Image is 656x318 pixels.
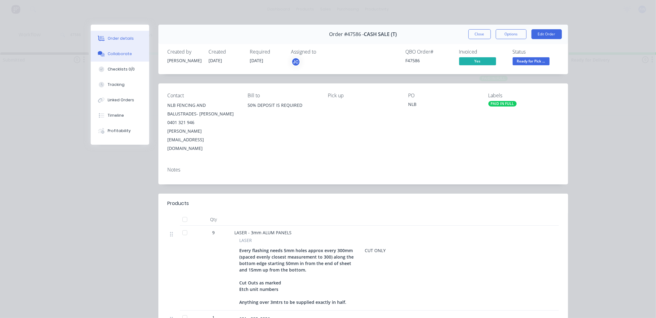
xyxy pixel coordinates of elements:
div: Created [209,49,243,55]
div: Timeline [108,113,124,118]
div: Notes [168,167,559,173]
div: F47586 [406,57,452,64]
div: Products [168,200,189,207]
div: Invoiced [459,49,505,55]
div: Assigned to [291,49,353,55]
div: Bill to [248,93,318,99]
div: Tracking [108,82,125,87]
button: Edit Order [531,29,562,39]
div: Every flashing needs 5mm holes approx every 300mm (spaced evenly closest measurement to 300) alon... [240,246,363,307]
span: LASER - 3mm ALUM PANELS [235,230,292,235]
button: JC [291,57,300,66]
button: Close [468,29,491,39]
span: 9 [213,229,215,236]
span: [DATE] [250,58,264,63]
button: Order details [91,31,149,46]
div: Status [513,49,559,55]
div: NLB FENCING AND BALUSTRADES- [PERSON_NAME]0401 321 946[PERSON_NAME][EMAIL_ADDRESS][DOMAIN_NAME] [168,101,238,153]
div: Labels [488,93,559,99]
span: Yes [459,57,496,65]
button: Tracking [91,77,149,92]
span: [DATE] [209,58,222,63]
div: 50% DEPOSIT IS REQUIRED [248,101,318,110]
div: NLB [408,101,479,110]
button: Linked Orders [91,92,149,108]
button: Ready for Pick ... [513,57,550,66]
div: Order details [108,36,134,41]
div: [PERSON_NAME] [168,57,201,64]
div: Profitability [108,128,131,134]
div: [PERSON_NAME][EMAIL_ADDRESS][DOMAIN_NAME] [168,127,238,153]
span: CASH SALE (T) [364,31,397,37]
button: Checklists 0/0 [91,62,149,77]
span: LASER [240,237,252,244]
div: 50% DEPOSIT IS REQUIRED [248,101,318,121]
div: Linked Orders [108,97,134,103]
div: Contact [168,93,238,99]
button: Timeline [91,108,149,123]
div: Pick up [328,93,398,99]
div: PO [408,93,479,99]
div: NLB FENCING AND BALUSTRADES- [PERSON_NAME] [168,101,238,118]
div: Required [250,49,284,55]
span: Order #47586 - [329,31,364,37]
div: 0401 321 946 [168,118,238,127]
div: Created by [168,49,201,55]
div: QBO Order # [406,49,452,55]
button: Collaborate [91,46,149,62]
div: Collaborate [108,51,132,57]
button: Profitability [91,123,149,139]
div: CUT ONLY [363,246,388,255]
div: Checklists 0/0 [108,66,135,72]
div: Qty [195,213,232,226]
button: Options [496,29,527,39]
div: PAID IN FULL [488,101,517,107]
span: Ready for Pick ... [513,57,550,65]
